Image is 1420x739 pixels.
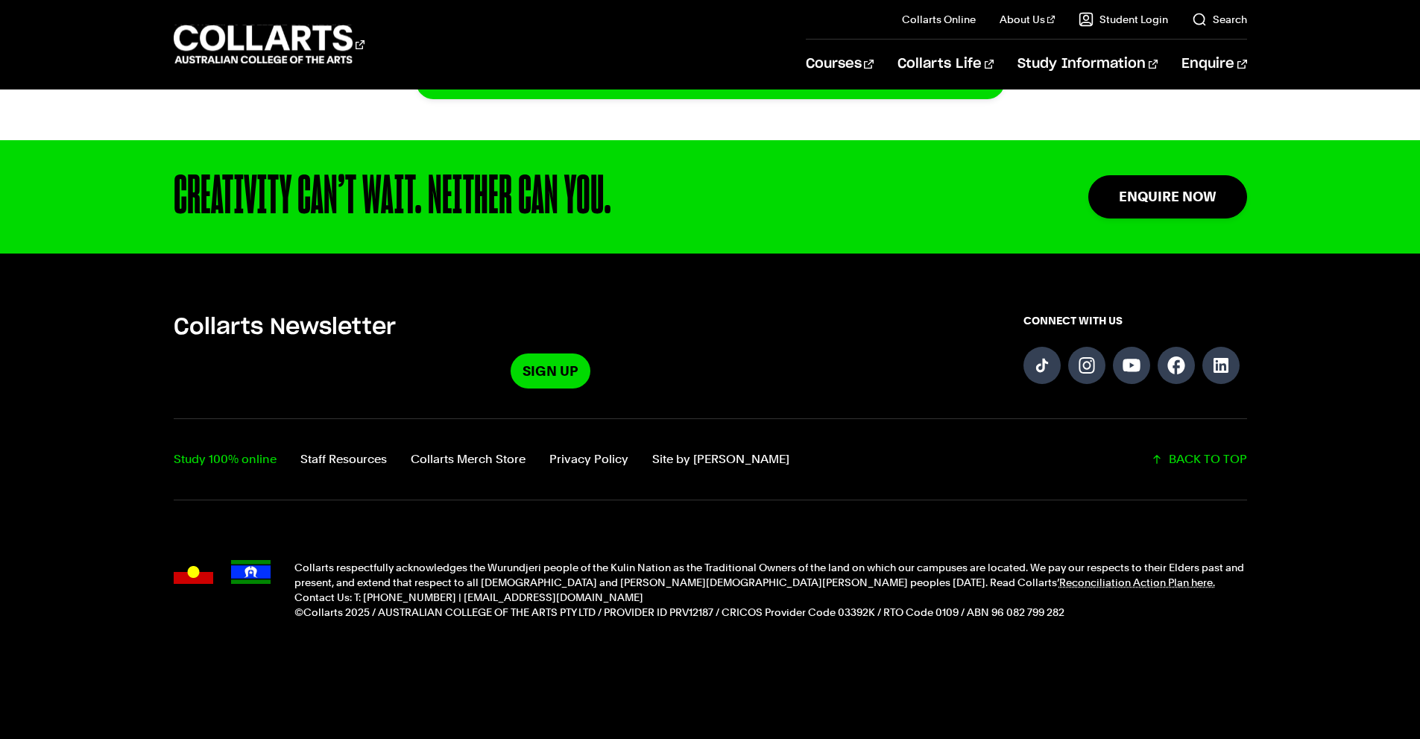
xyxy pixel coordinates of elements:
[174,170,993,224] div: CREATIVITY CAN’T WAIT. NEITHER CAN YOU.
[1023,313,1247,328] span: CONNECT WITH US
[1113,347,1150,384] a: Follow us on YouTube
[652,449,789,470] a: Site by Calico
[1088,175,1247,218] a: Enquire Now
[1151,449,1247,470] a: Scroll back to top of the page
[231,560,271,584] img: Torres Strait Islander flag
[294,590,1247,605] p: Contact Us: T: [PHONE_NUMBER] | [EMAIL_ADDRESS][DOMAIN_NAME]
[1023,347,1061,384] a: Follow us on TikTok
[806,40,874,89] a: Courses
[1079,12,1168,27] a: Student Login
[294,605,1247,620] p: ©Collarts 2025 / AUSTRALIAN COLLEGE OF THE ARTS PTY LTD / PROVIDER ID PRV12187 / CRICOS Provider ...
[294,560,1247,590] p: Collarts respectfully acknowledges the Wurundjeri people of the Kulin Nation as the Traditional O...
[174,418,1247,500] div: Additional links and back-to-top button
[411,449,526,470] a: Collarts Merch Store
[549,449,628,470] a: Privacy Policy
[1158,347,1195,384] a: Follow us on Facebook
[1068,347,1105,384] a: Follow us on Instagram
[511,353,590,389] a: Sign Up
[1023,313,1247,389] div: Connect with us on social media
[1192,12,1247,27] a: Search
[174,449,789,470] nav: Footer navigation
[1000,12,1055,27] a: About Us
[174,560,213,584] img: Australian Aboriginal flag
[174,23,365,66] div: Go to homepage
[1181,40,1246,89] a: Enquire
[1017,40,1158,89] a: Study Information
[174,449,277,470] a: Study 100% online
[897,40,994,89] a: Collarts Life
[174,560,271,620] div: Acknowledgment flags
[902,12,976,27] a: Collarts Online
[1059,576,1215,588] a: Reconciliation Action Plan here.
[174,313,928,342] h5: Collarts Newsletter
[1202,347,1240,384] a: Follow us on LinkedIn
[300,449,387,470] a: Staff Resources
